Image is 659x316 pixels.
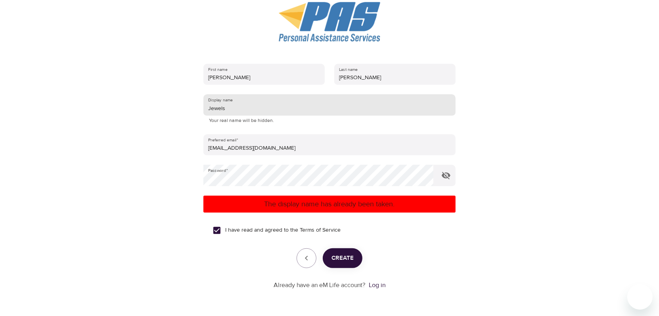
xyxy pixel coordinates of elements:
[274,281,366,290] p: Already have an eM Life account?
[225,226,341,234] span: I have read and agreed to the
[369,281,385,289] a: Log in
[209,117,450,125] p: Your real name will be hidden.
[627,284,653,310] iframe: Button to launch messaging window
[300,226,341,234] a: Terms of Service
[323,248,362,268] button: Create
[279,2,381,42] img: PAS%20logo.png
[207,199,452,209] p: The display name has already been taken.
[331,253,354,263] span: Create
